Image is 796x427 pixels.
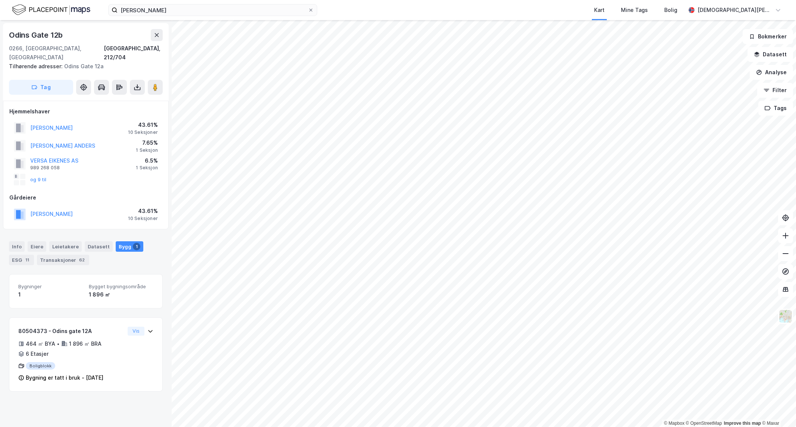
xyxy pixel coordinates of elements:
[49,241,82,252] div: Leietakere
[664,6,677,15] div: Bolig
[757,83,793,98] button: Filter
[18,290,83,299] div: 1
[747,47,793,62] button: Datasett
[28,241,46,252] div: Eiere
[9,241,25,252] div: Info
[128,327,144,336] button: Vis
[57,341,60,347] div: •
[69,339,102,348] div: 1 896 ㎡ BRA
[18,327,125,336] div: 80504373 - Odins gate 12A
[37,255,89,265] div: Transaksjoner
[26,349,49,358] div: 6 Etasjer
[128,129,158,135] div: 10 Seksjoner
[9,107,162,116] div: Hjemmelshaver
[136,165,158,171] div: 1 Seksjon
[758,101,793,116] button: Tags
[686,421,722,426] a: OpenStreetMap
[128,216,158,222] div: 10 Seksjoner
[750,65,793,80] button: Analyse
[136,156,158,165] div: 6.5%
[12,3,90,16] img: logo.f888ab2527a4732fd821a326f86c7f29.svg
[9,44,104,62] div: 0266, [GEOGRAPHIC_DATA], [GEOGRAPHIC_DATA]
[30,165,60,171] div: 989 268 058
[24,256,31,264] div: 11
[9,62,157,71] div: Odins Gate 12a
[128,120,158,129] div: 43.61%
[724,421,761,426] a: Improve this map
[133,243,140,250] div: 1
[89,290,153,299] div: 1 896 ㎡
[9,63,64,69] span: Tilhørende adresser:
[621,6,648,15] div: Mine Tags
[26,339,55,348] div: 464 ㎡ BYA
[697,6,772,15] div: [DEMOGRAPHIC_DATA][PERSON_NAME]
[136,138,158,147] div: 7.65%
[9,255,34,265] div: ESG
[778,309,793,323] img: Z
[9,29,64,41] div: Odins Gate 12b
[18,283,83,290] span: Bygninger
[594,6,605,15] div: Kart
[116,241,143,252] div: Bygg
[78,256,86,264] div: 62
[664,421,684,426] a: Mapbox
[759,391,796,427] div: Kontrollprogram for chat
[9,80,73,95] button: Tag
[26,373,103,382] div: Bygning er tatt i bruk - [DATE]
[128,207,158,216] div: 43.61%
[136,147,158,153] div: 1 Seksjon
[759,391,796,427] iframe: Chat Widget
[9,193,162,202] div: Gårdeiere
[104,44,163,62] div: [GEOGRAPHIC_DATA], 212/704
[743,29,793,44] button: Bokmerker
[89,283,153,290] span: Bygget bygningsområde
[85,241,113,252] div: Datasett
[118,4,308,16] input: Søk på adresse, matrikkel, gårdeiere, leietakere eller personer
